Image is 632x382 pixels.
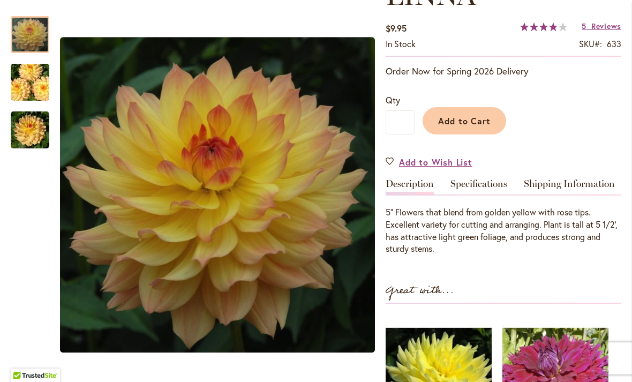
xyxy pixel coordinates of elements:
div: 633 [607,38,621,50]
button: Add to Cart [423,107,506,134]
span: Add to Cart [438,115,491,126]
iframe: Launch Accessibility Center [8,344,38,374]
img: LINNA [11,111,49,149]
span: Qty [386,94,400,106]
span: 5 [582,21,586,31]
a: Specifications [450,179,507,194]
span: In stock [386,38,416,49]
a: Description [386,179,434,194]
img: LINNA [60,37,375,353]
div: 77% [520,23,567,31]
div: LINNA [11,53,60,101]
div: Availability [386,38,416,50]
div: 5" Flowers that blend from golden yellow with rose tips. Excellent variety for cutting and arrang... [386,206,621,255]
span: Add to Wish List [399,156,472,168]
strong: SKU [579,38,602,49]
strong: Great with... [386,282,454,299]
a: 5 Reviews [582,21,621,31]
span: $9.95 [386,23,407,34]
a: Shipping Information [524,179,615,194]
div: LINNA [11,5,60,53]
span: Reviews [591,21,621,31]
div: Detailed Product Info [386,179,621,255]
div: LINNA [11,101,49,148]
a: Add to Wish List [386,156,472,168]
p: Order Now for Spring 2026 Delivery [386,65,621,78]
